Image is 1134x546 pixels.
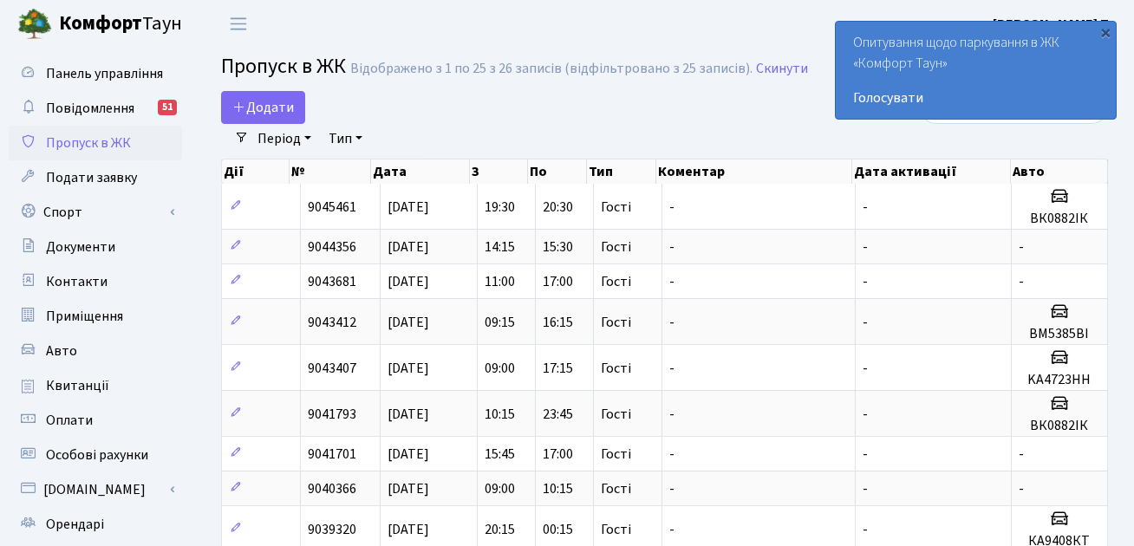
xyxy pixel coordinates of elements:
[863,198,868,217] span: -
[587,159,656,184] th: Тип
[221,91,305,124] a: Додати
[601,447,631,461] span: Гості
[1011,159,1109,184] th: Авто
[1019,237,1024,257] span: -
[601,361,631,375] span: Гості
[308,359,356,378] span: 9043407
[1097,23,1114,41] div: ×
[308,272,356,291] span: 9043681
[9,299,182,334] a: Приміщення
[222,159,290,184] th: Дії
[863,445,868,464] span: -
[543,313,573,332] span: 16:15
[1019,211,1100,227] h5: ВК0882ІК
[59,10,182,39] span: Таун
[485,520,515,539] span: 20:15
[158,100,177,115] div: 51
[46,272,108,291] span: Контакти
[485,272,515,291] span: 11:00
[669,359,675,378] span: -
[371,159,470,184] th: Дата
[9,403,182,438] a: Оплати
[993,15,1113,34] b: [PERSON_NAME] П.
[863,237,868,257] span: -
[388,520,429,539] span: [DATE]
[543,198,573,217] span: 20:30
[46,99,134,118] span: Повідомлення
[290,159,370,184] th: №
[350,61,753,77] div: Відображено з 1 по 25 з 26 записів (відфільтровано з 25 записів).
[601,275,631,289] span: Гості
[9,334,182,368] a: Авто
[46,237,115,257] span: Документи
[308,479,356,498] span: 9040366
[217,10,260,38] button: Переключити навігацію
[46,133,131,153] span: Пропуск в ЖК
[46,411,93,430] span: Оплати
[9,438,182,472] a: Особові рахунки
[1019,326,1100,342] h5: BM5385BI
[9,56,182,91] a: Панель управління
[528,159,587,184] th: По
[9,507,182,542] a: Орендарі
[59,10,142,37] b: Комфорт
[485,405,515,424] span: 10:15
[485,237,515,257] span: 14:15
[485,445,515,464] span: 15:45
[251,124,318,153] a: Період
[221,51,346,81] span: Пропуск в ЖК
[863,520,868,539] span: -
[46,341,77,361] span: Авто
[601,407,631,421] span: Гості
[601,523,631,536] span: Гості
[543,237,573,257] span: 15:30
[308,237,356,257] span: 9044356
[543,479,573,498] span: 10:15
[863,359,868,378] span: -
[9,230,182,264] a: Документи
[46,376,109,395] span: Квитанції
[9,160,182,195] a: Подати заявку
[485,479,515,498] span: 09:00
[836,22,1116,119] div: Опитування щодо паркування в ЖК «Комфорт Таун»
[756,61,808,77] a: Скинути
[308,405,356,424] span: 9041793
[9,368,182,403] a: Квитанції
[9,195,182,230] a: Спорт
[543,272,573,291] span: 17:00
[601,482,631,496] span: Гості
[601,200,631,214] span: Гості
[388,445,429,464] span: [DATE]
[669,237,675,257] span: -
[863,479,868,498] span: -
[308,520,356,539] span: 9039320
[17,7,52,42] img: logo.png
[46,445,148,465] span: Особові рахунки
[485,313,515,332] span: 09:15
[601,315,631,329] span: Гості
[485,359,515,378] span: 09:00
[669,520,675,539] span: -
[308,313,356,332] span: 9043412
[1019,372,1100,388] h5: KA4723HH
[388,272,429,291] span: [DATE]
[388,198,429,217] span: [DATE]
[470,159,529,184] th: З
[669,445,675,464] span: -
[543,405,573,424] span: 23:45
[669,198,675,217] span: -
[388,313,429,332] span: [DATE]
[9,472,182,507] a: [DOMAIN_NAME]
[669,313,675,332] span: -
[485,198,515,217] span: 19:30
[388,359,429,378] span: [DATE]
[863,405,868,424] span: -
[993,14,1113,35] a: [PERSON_NAME] П.
[863,313,868,332] span: -
[46,515,104,534] span: Орендарі
[9,91,182,126] a: Повідомлення51
[1019,418,1100,434] h5: ВК0882ІК
[46,307,123,326] span: Приміщення
[46,168,137,187] span: Подати заявку
[388,405,429,424] span: [DATE]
